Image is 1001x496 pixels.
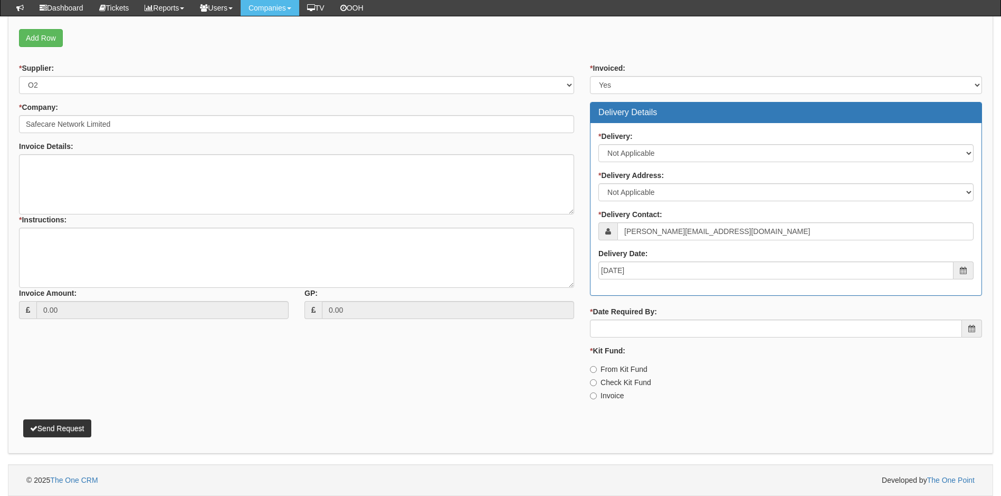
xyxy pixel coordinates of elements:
label: Invoice [590,390,624,401]
label: Delivery Contact: [598,209,662,220]
label: Company: [19,102,58,113]
a: The One Point [927,476,975,484]
label: Date Required By: [590,306,657,317]
label: Delivery Date: [598,248,647,259]
button: Send Request [23,419,91,437]
label: Invoice Amount: [19,288,77,298]
label: Kit Fund: [590,345,625,356]
label: Check Kit Fund [590,377,651,388]
label: Instructions: [19,214,66,225]
label: Invoiced: [590,63,625,73]
span: Developed by [882,475,975,485]
label: Supplier: [19,63,54,73]
h3: Delivery Details [598,108,974,117]
span: © 2025 [26,476,98,484]
a: The One CRM [50,476,98,484]
input: Check Kit Fund [590,379,597,386]
label: GP: [304,288,318,298]
a: Add Row [19,29,63,47]
label: Delivery: [598,131,633,142]
input: From Kit Fund [590,366,597,373]
input: Invoice [590,392,597,399]
label: Delivery Address: [598,170,664,181]
label: From Kit Fund [590,364,647,375]
label: Invoice Details: [19,141,73,152]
